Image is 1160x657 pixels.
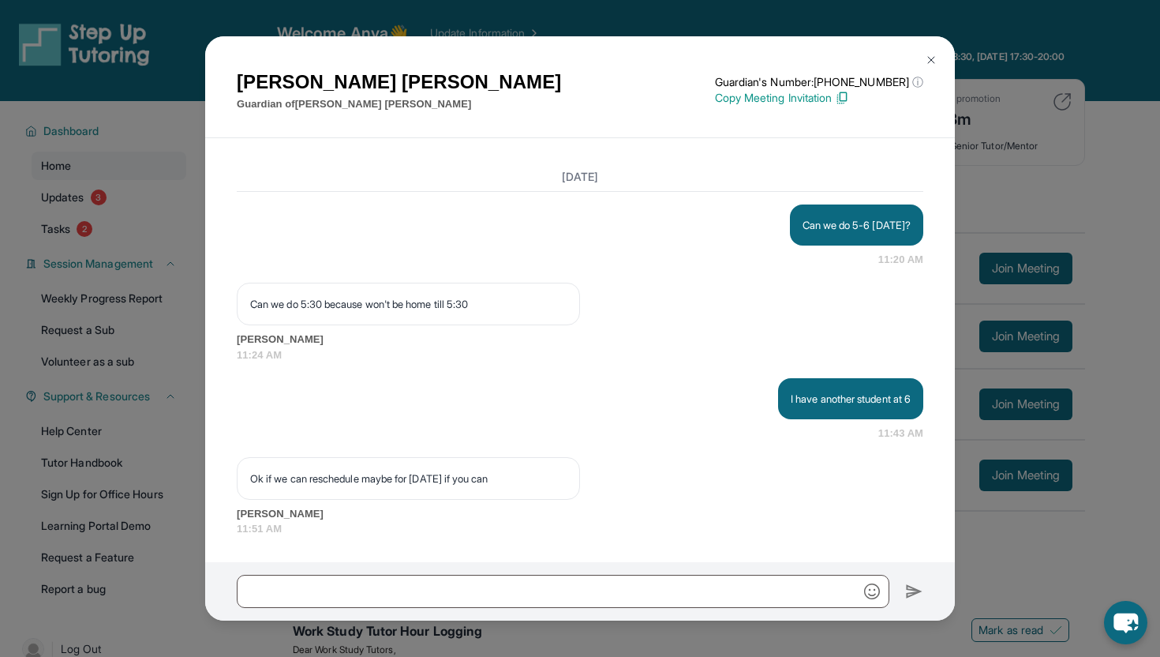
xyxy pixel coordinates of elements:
[237,68,561,96] h1: [PERSON_NAME] [PERSON_NAME]
[237,347,923,363] span: 11:24 AM
[237,506,923,522] span: [PERSON_NAME]
[237,521,923,537] span: 11:51 AM
[835,91,849,105] img: Copy Icon
[925,54,937,66] img: Close Icon
[715,74,923,90] p: Guardian's Number: [PHONE_NUMBER]
[905,582,923,601] img: Send icon
[250,296,567,312] p: Can we do 5:30 because won't be home till 5:30
[250,471,567,486] p: Ok if we can reschedule maybe for [DATE] if you can
[791,391,911,407] p: I have another student at 6
[864,584,880,599] img: Emoji
[803,217,911,233] p: Can we do 5-6 [DATE]?
[1104,601,1147,644] button: chat-button
[878,252,923,268] span: 11:20 AM
[237,332,923,347] span: [PERSON_NAME]
[237,96,561,112] p: Guardian of [PERSON_NAME] [PERSON_NAME]
[912,74,923,90] span: ⓘ
[715,90,923,106] p: Copy Meeting Invitation
[878,426,923,441] span: 11:43 AM
[237,169,923,185] h3: [DATE]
